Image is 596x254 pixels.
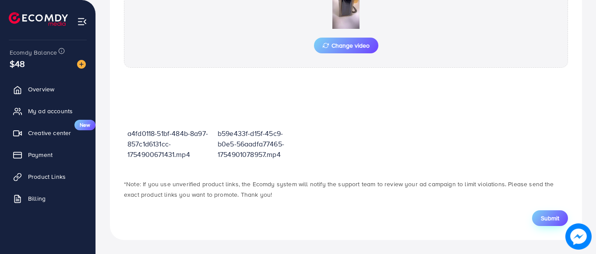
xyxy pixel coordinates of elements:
[77,60,86,69] img: image
[541,214,559,223] span: Submit
[74,120,95,130] span: New
[28,107,73,115] span: My ad accounts
[532,210,568,226] button: Submit
[7,190,89,207] a: Billing
[314,38,378,53] button: Change video
[28,150,53,159] span: Payment
[127,128,211,160] p: a4fd0118-51bf-484b-8a97-857c1d6131cc-1754900671431.mp4
[7,80,89,98] a: Overview
[124,179,568,200] p: *Note: If you use unverified product links, the Ecomdy system will notify the support team to rev...
[10,57,25,70] span: $48
[77,17,87,27] img: menu
[28,172,66,181] span: Product Links
[10,48,57,57] span: Ecomdy Balance
[7,124,89,142] a: Creative centerNew
[565,223,592,250] img: image
[7,146,89,164] a: Payment
[28,85,54,94] span: Overview
[28,129,71,137] span: Creative center
[323,42,370,49] span: Change video
[28,194,46,203] span: Billing
[218,128,301,160] p: b59e433f-d15f-45c9-b0e5-56aadfa77465-1754901078957.mp4
[7,102,89,120] a: My ad accounts
[7,168,89,185] a: Product Links
[9,12,68,26] img: logo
